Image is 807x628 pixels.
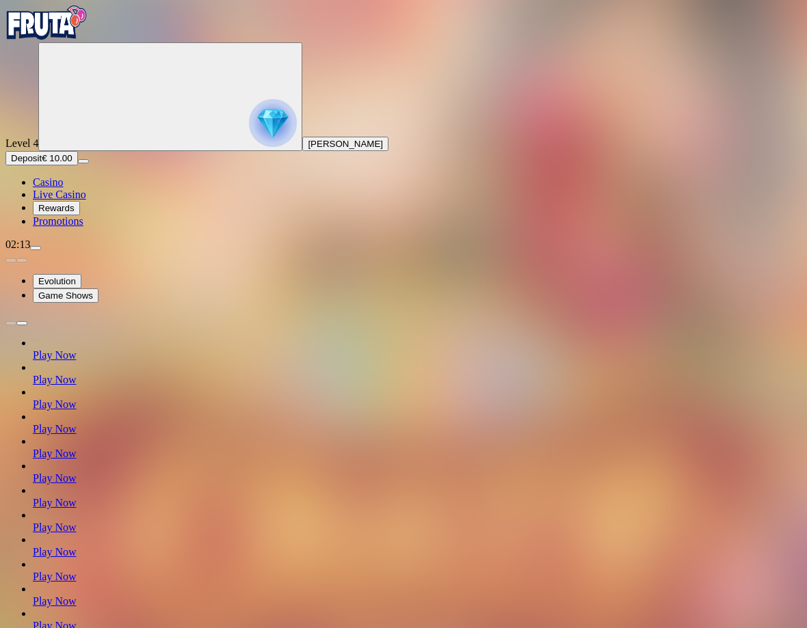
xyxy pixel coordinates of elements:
[5,238,30,250] span: 02:13
[16,321,27,325] button: next slide
[33,423,77,435] a: Play Now
[302,137,388,151] button: [PERSON_NAME]
[5,137,38,149] span: Level 4
[5,258,16,262] button: prev slide
[5,151,78,165] button: Depositplus icon€ 10.00
[38,42,302,151] button: reward progress
[33,398,77,410] a: Play Now
[33,288,98,303] button: Game Shows
[30,246,41,250] button: menu
[5,30,88,42] a: Fruta
[33,497,77,508] a: Play Now
[16,258,27,262] button: next slide
[38,276,76,286] span: Evolution
[308,139,383,149] span: [PERSON_NAME]
[33,176,63,188] a: Casino
[33,201,80,215] button: Rewards
[5,321,16,325] button: prev slide
[42,153,72,163] span: € 10.00
[5,176,802,228] nav: Main menu
[33,374,77,385] a: Play Now
[33,595,77,607] a: Play Now
[38,290,93,301] span: Game Shows
[78,159,89,163] button: menu
[33,472,77,484] a: Play Now
[33,274,81,288] button: Evolution
[33,448,77,459] a: Play Now
[33,521,77,533] a: Play Now
[33,215,83,227] a: Promotions
[249,99,297,147] img: reward progress
[33,349,77,361] a: Play Now
[5,5,88,40] img: Fruta
[33,189,86,200] a: Live Casino
[33,571,77,582] a: Play Now
[5,5,802,228] nav: Primary
[11,153,42,163] span: Deposit
[33,546,77,558] a: Play Now
[38,203,75,213] span: Rewards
